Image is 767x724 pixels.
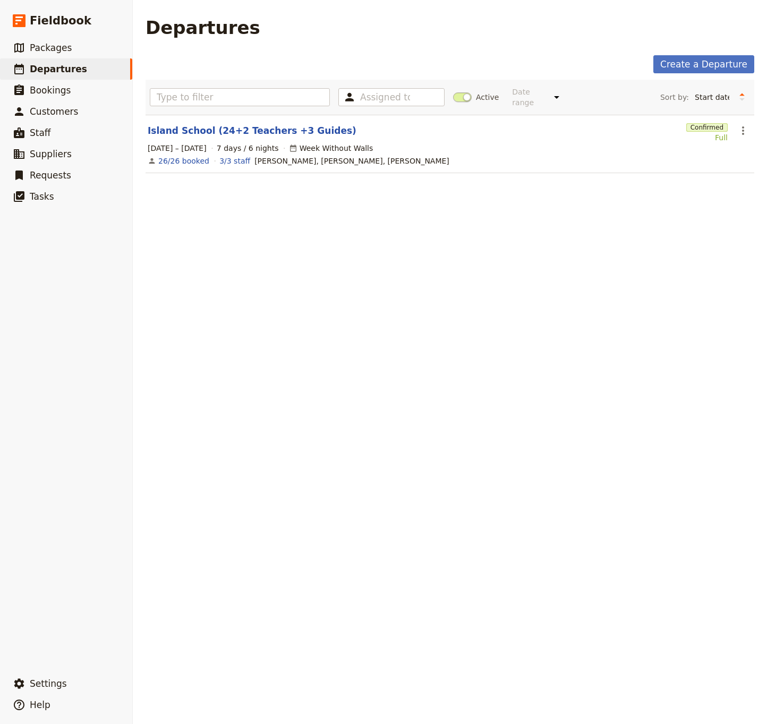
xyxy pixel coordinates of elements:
[30,149,72,159] span: Suppliers
[30,700,50,710] span: Help
[148,124,356,137] a: Island School (24+2 Teachers +3 Guides)
[653,55,754,73] a: Create a Departure
[660,92,689,103] span: Sort by:
[30,85,71,96] span: Bookings
[30,106,78,117] span: Customers
[148,143,207,154] span: [DATE] – [DATE]
[690,89,734,105] select: Sort by:
[254,156,449,166] span: Karl Young, Kaylah Emerson, Kayla Pene
[686,132,728,143] div: Full
[476,92,499,103] span: Active
[219,156,250,166] a: 3/3 staff
[150,88,330,106] input: Type to filter
[360,91,410,104] input: Assigned to
[30,191,54,202] span: Tasks
[217,143,279,154] span: 7 days / 6 nights
[30,13,91,29] span: Fieldbook
[30,64,87,74] span: Departures
[30,170,71,181] span: Requests
[734,89,750,105] button: Change sort direction
[734,122,752,140] button: Actions
[686,123,728,132] span: Confirmed
[30,678,67,689] span: Settings
[158,156,209,166] a: View the bookings for this departure
[146,17,260,38] h1: Departures
[30,42,72,53] span: Packages
[30,127,51,138] span: Staff
[289,143,373,154] div: Week Without Walls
